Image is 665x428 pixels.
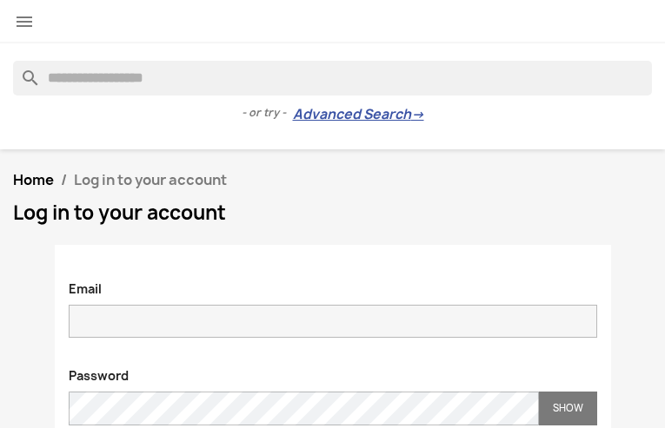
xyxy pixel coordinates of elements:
[69,392,539,425] input: Password input
[539,392,597,425] button: Show
[13,202,652,223] h1: Log in to your account
[411,106,424,123] span: →
[293,106,424,123] a: Advanced Search→
[74,170,227,189] span: Log in to your account
[13,61,34,82] i: search
[242,104,293,122] span: - or try -
[56,359,142,385] label: Password
[14,11,35,32] i: 
[56,272,115,298] label: Email
[13,61,652,95] input: Search
[13,170,54,189] a: Home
